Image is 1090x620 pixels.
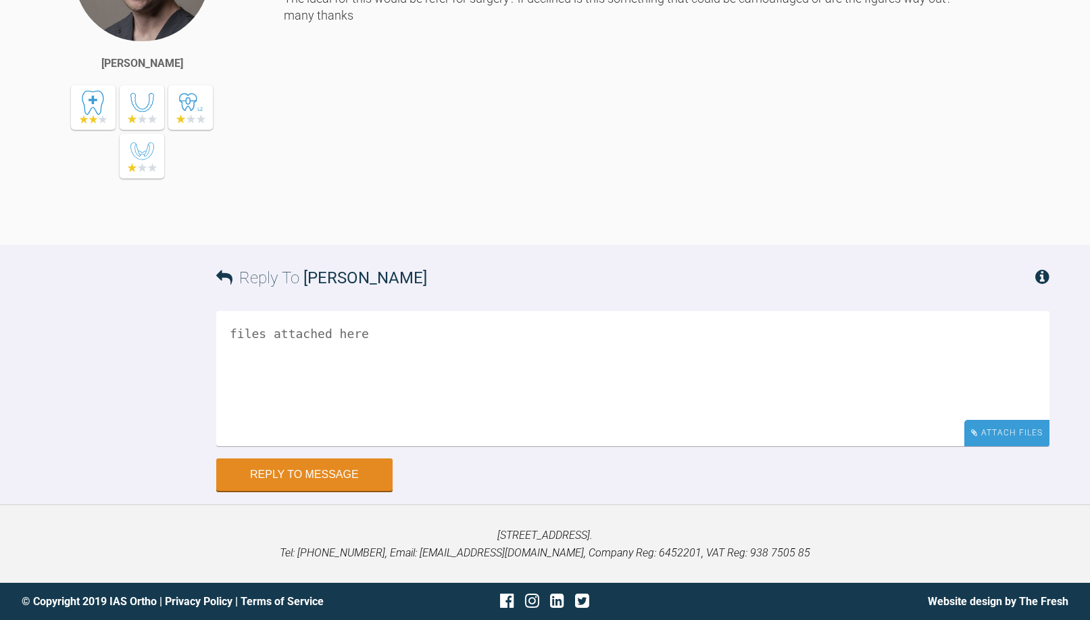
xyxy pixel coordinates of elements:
[216,265,427,291] h3: Reply To
[241,595,324,608] a: Terms of Service
[101,55,183,72] div: [PERSON_NAME]
[22,593,370,611] div: © Copyright 2019 IAS Ortho | |
[303,268,427,287] span: [PERSON_NAME]
[928,595,1068,608] a: Website design by The Fresh
[216,458,393,491] button: Reply to Message
[22,527,1068,561] p: [STREET_ADDRESS]. Tel: [PHONE_NUMBER], Email: [EMAIL_ADDRESS][DOMAIN_NAME], Company Reg: 6452201,...
[964,420,1049,446] div: Attach Files
[165,595,232,608] a: Privacy Policy
[216,311,1049,446] textarea: files attached here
